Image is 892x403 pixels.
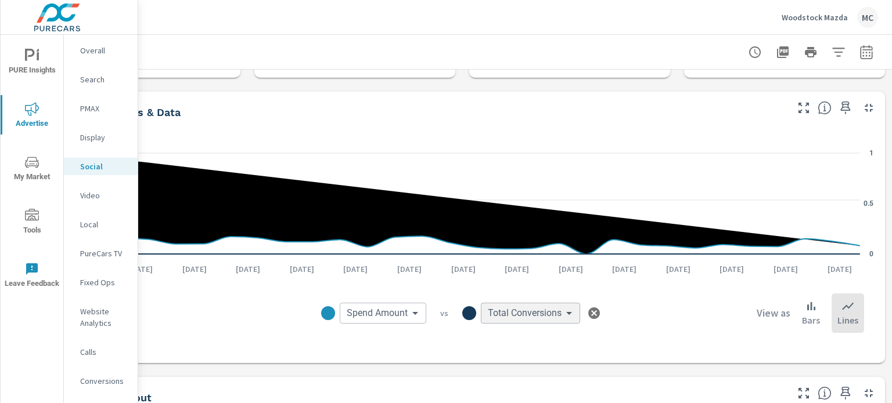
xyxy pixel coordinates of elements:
[80,219,128,230] p: Local
[794,384,813,402] button: Make Fullscreen
[80,161,128,172] p: Social
[799,41,822,64] button: Print Report
[481,303,580,324] div: Total Conversions
[771,41,794,64] button: "Export Report to PDF"
[282,263,322,275] p: [DATE]
[836,384,855,402] span: Save this to your personalized report
[80,375,128,387] p: Conversions
[80,277,128,288] p: Fixed Ops
[64,129,138,146] div: Display
[443,263,484,275] p: [DATE]
[658,263,699,275] p: [DATE]
[818,101,832,115] span: Understand Social data over time and see how metrics compare to each other.
[80,248,128,259] p: PureCars TV
[711,263,752,275] p: [DATE]
[604,263,645,275] p: [DATE]
[4,49,60,77] span: PURE Insights
[64,372,138,390] div: Conversions
[864,199,873,208] text: 0.5
[64,100,138,117] div: PMAX
[497,263,537,275] p: [DATE]
[64,71,138,88] div: Search
[855,41,878,64] button: Select Date Range
[347,307,408,319] span: Spend Amount
[1,35,63,302] div: nav menu
[869,149,873,157] text: 1
[80,103,128,114] p: PMAX
[859,99,878,117] button: Minimize Widget
[174,263,215,275] p: [DATE]
[80,45,128,56] p: Overall
[488,307,562,319] span: Total Conversions
[827,41,850,64] button: Apply Filters
[818,386,832,400] span: This is a summary of Social performance results by campaign. Each column can be sorted.
[80,190,128,201] p: Video
[426,308,462,318] p: vs
[64,216,138,233] div: Local
[794,99,813,117] button: Make Fullscreen
[4,209,60,237] span: Tools
[335,263,376,275] p: [DATE]
[64,245,138,262] div: PureCars TV
[64,343,138,361] div: Calls
[64,303,138,332] div: Website Analytics
[80,74,128,85] p: Search
[80,346,128,358] p: Calls
[64,187,138,204] div: Video
[80,306,128,329] p: Website Analytics
[64,42,138,59] div: Overall
[64,274,138,291] div: Fixed Ops
[836,99,855,117] span: Save this to your personalized report
[765,263,806,275] p: [DATE]
[228,263,268,275] p: [DATE]
[859,384,878,402] button: Minimize Widget
[389,263,430,275] p: [DATE]
[80,132,128,143] p: Display
[857,7,878,28] div: MC
[782,12,848,23] p: Woodstock Mazda
[120,263,161,275] p: [DATE]
[837,313,858,327] p: Lines
[869,250,873,258] text: 0
[4,262,60,291] span: Leave Feedback
[757,307,790,319] h6: View as
[340,303,426,324] div: Spend Amount
[819,263,860,275] p: [DATE]
[802,313,820,327] p: Bars
[4,102,60,130] span: Advertise
[551,263,591,275] p: [DATE]
[64,158,138,175] div: Social
[4,155,60,184] span: My Market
